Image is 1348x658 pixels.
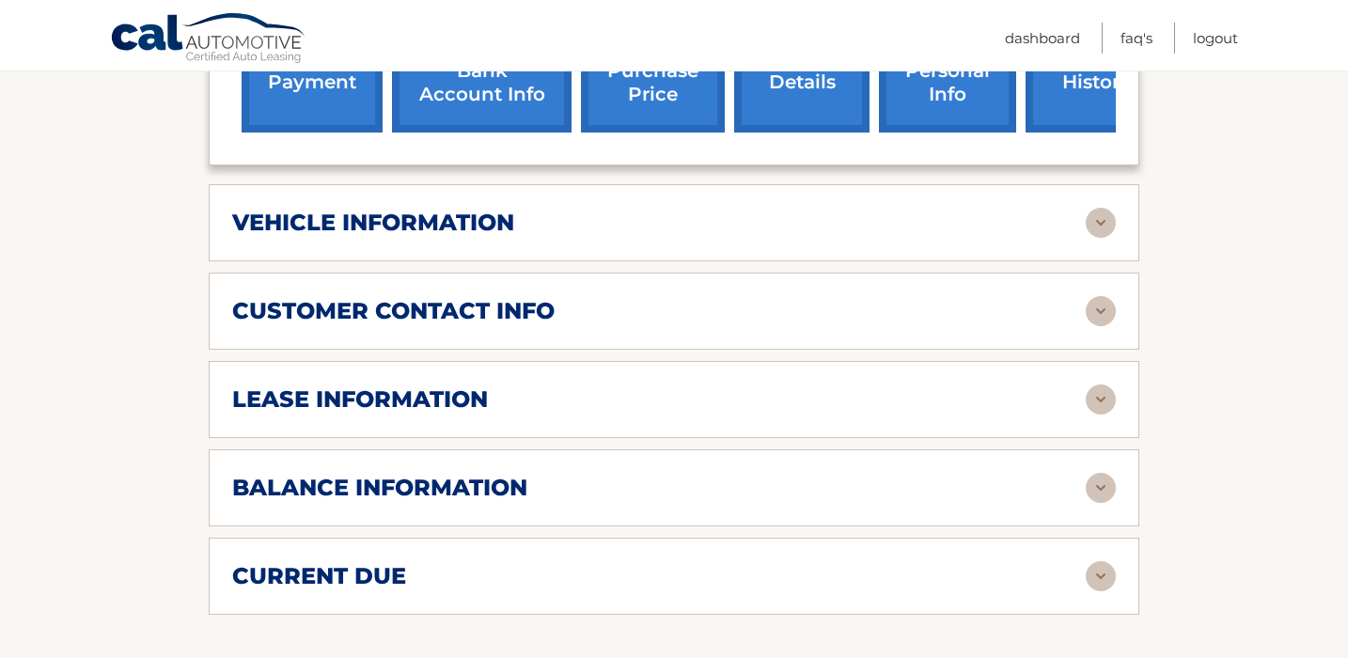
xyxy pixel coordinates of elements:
h2: customer contact info [232,297,555,325]
h2: vehicle information [232,209,514,237]
a: Cal Automotive [110,12,307,67]
img: accordion-rest.svg [1086,473,1116,503]
img: accordion-rest.svg [1086,384,1116,415]
a: Dashboard [1005,23,1080,54]
h2: current due [232,562,406,590]
img: accordion-rest.svg [1086,561,1116,591]
h2: balance information [232,474,527,502]
h2: lease information [232,385,488,414]
a: Logout [1193,23,1238,54]
a: FAQ's [1121,23,1152,54]
img: accordion-rest.svg [1086,208,1116,238]
img: accordion-rest.svg [1086,296,1116,326]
